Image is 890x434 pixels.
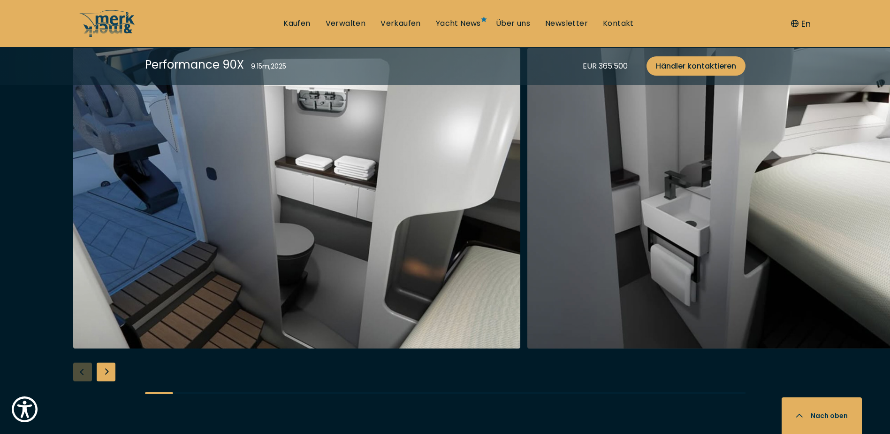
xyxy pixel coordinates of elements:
[791,17,811,30] button: En
[496,18,530,29] a: Über uns
[782,397,862,434] button: Nach oben
[283,18,310,29] a: Kaufen
[9,394,40,425] button: Show Accessibility Preferences
[647,56,745,76] a: Händler kontaktieren
[656,60,736,72] span: Händler kontaktieren
[545,18,588,29] a: Newsletter
[97,363,115,381] div: Next slide
[603,18,634,29] a: Kontakt
[380,18,421,29] a: Verkaufen
[583,60,628,72] div: EUR 365.500
[145,56,244,73] div: Performance 90X
[326,18,366,29] a: Verwalten
[251,62,286,71] div: 9.15 m , 2025
[436,18,481,29] a: Yacht News
[73,48,520,349] img: Merk&Merk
